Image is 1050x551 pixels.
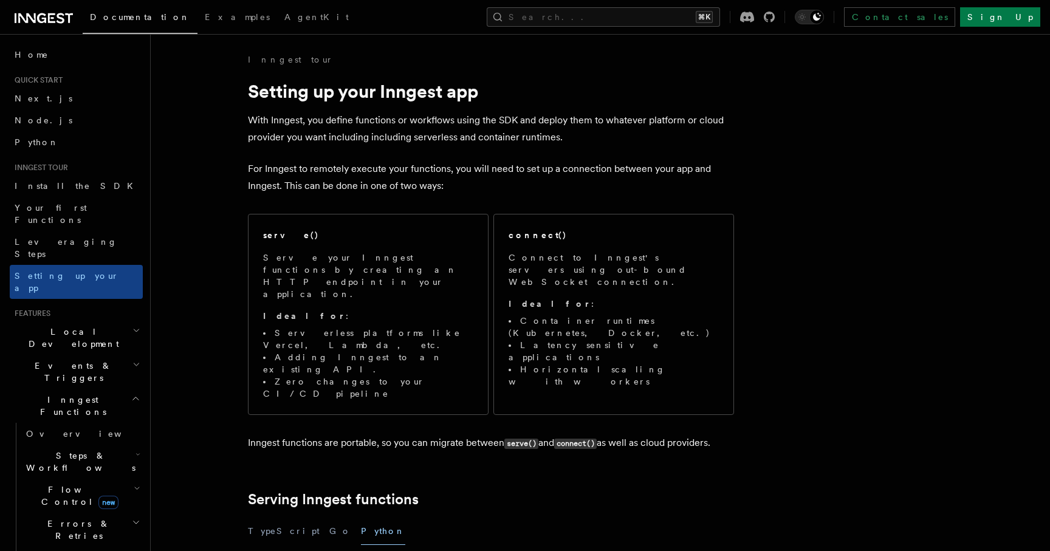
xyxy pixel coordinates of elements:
[263,311,346,321] strong: Ideal for
[248,80,734,102] h1: Setting up your Inngest app
[10,175,143,197] a: Install the SDK
[509,299,591,309] strong: Ideal for
[90,12,190,22] span: Documentation
[277,4,356,33] a: AgentKit
[15,137,59,147] span: Python
[509,298,719,310] p: :
[83,4,197,34] a: Documentation
[263,327,473,351] li: Serverless platforms like Vercel, Lambda, etc.
[509,315,719,339] li: Container runtimes (Kubernetes, Docker, etc.)
[26,429,151,439] span: Overview
[10,355,143,389] button: Events & Triggers
[493,214,734,415] a: connect()Connect to Inngest's servers using out-bound WebSocket connection.Ideal for:Container ru...
[844,7,955,27] a: Contact sales
[10,394,131,418] span: Inngest Functions
[21,479,143,513] button: Flow Controlnew
[21,445,143,479] button: Steps & Workflows
[284,12,349,22] span: AgentKit
[509,252,719,288] p: Connect to Inngest's servers using out-bound WebSocket connection.
[263,351,473,375] li: Adding Inngest to an existing API.
[10,309,50,318] span: Features
[10,163,68,173] span: Inngest tour
[248,434,734,452] p: Inngest functions are portable, so you can migrate between and as well as cloud providers.
[696,11,713,23] kbd: ⌘K
[10,321,143,355] button: Local Development
[21,423,143,445] a: Overview
[795,10,824,24] button: Toggle dark mode
[21,484,134,508] span: Flow Control
[10,326,132,350] span: Local Development
[509,363,719,388] li: Horizontal scaling with workers
[263,310,473,322] p: :
[15,203,87,225] span: Your first Functions
[197,4,277,33] a: Examples
[10,75,63,85] span: Quick start
[10,44,143,66] a: Home
[504,439,538,449] code: serve()
[248,112,734,146] p: With Inngest, you define functions or workflows using the SDK and deploy them to whatever platfor...
[263,229,319,241] h2: serve()
[10,197,143,231] a: Your first Functions
[248,491,419,508] a: Serving Inngest functions
[10,389,143,423] button: Inngest Functions
[960,7,1040,27] a: Sign Up
[15,271,119,293] span: Setting up your app
[248,160,734,194] p: For Inngest to remotely execute your functions, you will need to set up a connection between your...
[329,518,351,545] button: Go
[98,496,118,509] span: new
[10,109,143,131] a: Node.js
[248,518,320,545] button: TypeScript
[15,115,72,125] span: Node.js
[509,229,567,241] h2: connect()
[509,339,719,363] li: Latency sensitive applications
[15,181,140,191] span: Install the SDK
[21,513,143,547] button: Errors & Retries
[248,53,333,66] a: Inngest tour
[10,360,132,384] span: Events & Triggers
[21,450,136,474] span: Steps & Workflows
[487,7,720,27] button: Search...⌘K
[15,237,117,259] span: Leveraging Steps
[10,265,143,299] a: Setting up your app
[554,439,597,449] code: connect()
[263,375,473,400] li: Zero changes to your CI/CD pipeline
[10,231,143,265] a: Leveraging Steps
[15,49,49,61] span: Home
[10,131,143,153] a: Python
[21,518,132,542] span: Errors & Retries
[10,87,143,109] a: Next.js
[248,214,489,415] a: serve()Serve your Inngest functions by creating an HTTP endpoint in your application.Ideal for:Se...
[263,252,473,300] p: Serve your Inngest functions by creating an HTTP endpoint in your application.
[361,518,405,545] button: Python
[205,12,270,22] span: Examples
[15,94,72,103] span: Next.js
